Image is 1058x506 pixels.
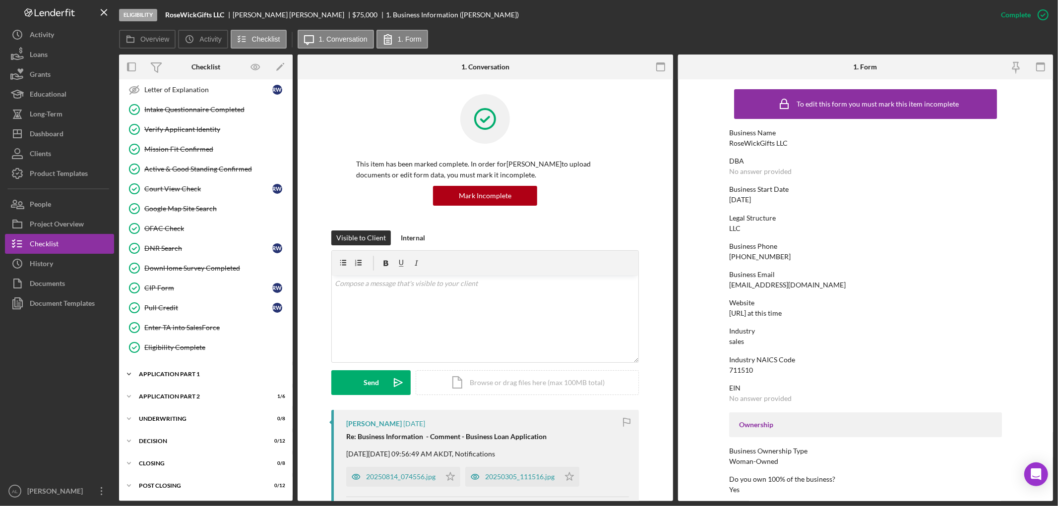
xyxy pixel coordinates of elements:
[30,194,51,217] div: People
[30,254,53,276] div: History
[124,219,288,238] a: OFAC Check
[144,343,287,351] div: Eligibility Complete
[5,164,114,183] a: Product Templates
[356,159,614,181] p: This item has been marked complete. In order for [PERSON_NAME] to upload documents or edit form d...
[272,243,282,253] div: R W
[5,234,114,254] button: Checklist
[124,238,288,258] a: DNR SearchRW
[124,258,288,278] a: DownHome Survey Completed
[336,230,386,245] div: Visible to Client
[144,324,287,332] div: Enter TA into SalesForce
[139,438,260,444] div: Decision
[124,100,288,119] a: Intake Questionnaire Completed
[124,139,288,159] a: Mission Fit Confirmed
[729,447,1002,455] div: Business Ownership Type
[272,283,282,293] div: R W
[729,457,778,465] div: Woman-Owned
[485,473,555,481] div: 20250305_111516.jpg
[729,366,753,374] div: 711510
[729,157,1002,165] div: DBA
[30,144,51,166] div: Clients
[739,421,992,429] div: Ownership
[729,139,788,147] div: RoseWickGifts LLC
[272,303,282,313] div: R W
[5,124,114,144] a: Dashboard
[267,438,285,444] div: 0 / 12
[5,45,114,64] a: Loans
[178,30,228,49] button: Activity
[272,85,282,95] div: R W
[144,304,272,312] div: Pull Credit
[433,186,537,206] button: Mark Incomplete
[5,64,114,84] button: Grants
[331,230,391,245] button: Visible to Client
[139,416,260,422] div: Underwriting
[1001,5,1031,25] div: Complete
[729,196,751,204] div: [DATE]
[5,293,114,313] button: Document Templates
[191,63,220,71] div: Checklist
[30,274,65,296] div: Documents
[729,214,1002,222] div: Legal Structure
[319,35,368,43] label: 1. Conversation
[30,214,84,236] div: Project Overview
[5,25,114,45] button: Activity
[401,230,425,245] div: Internal
[331,370,411,395] button: Send
[144,106,287,113] div: Intake Questionnaire Completed
[346,432,547,441] strong: Re: Business Information - Comment - Business Loan Application
[267,483,285,489] div: 0 / 12
[144,86,272,94] div: Letter of Explanation
[5,214,114,234] button: Project Overview
[298,30,374,49] button: 1. Conversation
[346,449,547,459] p: [DATE][DATE] 09:56:49 AM AKDT, Notifications
[140,35,169,43] label: Overview
[729,129,1002,137] div: Business Name
[346,467,460,487] button: 20250814_074556.jpg
[5,144,114,164] button: Clients
[729,475,1002,483] div: Do you own 100% of the business?
[5,194,114,214] a: People
[144,125,287,133] div: Verify Applicant Identity
[231,30,287,49] button: Checklist
[729,185,1002,193] div: Business Start Date
[139,460,260,466] div: Closing
[124,179,288,199] a: Court View CheckRW
[729,356,1002,364] div: Industry NAICS Code
[465,467,579,487] button: 20250305_111516.jpg
[12,489,18,494] text: AL
[5,254,114,274] a: History
[119,9,157,21] div: Eligibility
[5,274,114,293] a: Documents
[729,327,1002,335] div: Industry
[30,45,48,67] div: Loans
[403,420,425,428] time: 2025-09-29 21:27
[267,460,285,466] div: 0 / 8
[729,168,792,175] div: No answer provided
[5,104,114,124] button: Long-Term
[461,63,509,71] div: 1. Conversation
[398,35,422,43] label: 1. Form
[729,225,741,232] div: LLC
[124,80,288,100] a: Letter of ExplanationRW
[124,119,288,139] a: Verify Applicant Identity
[991,5,1053,25] button: Complete
[144,284,272,292] div: CIP Form
[267,394,285,399] div: 1 / 6
[376,30,428,49] button: 1. Form
[144,145,287,153] div: Mission Fit Confirmed
[366,473,436,481] div: 20250814_074556.jpg
[139,371,280,377] div: Application Part 1
[233,11,353,19] div: [PERSON_NAME] [PERSON_NAME]
[30,293,95,316] div: Document Templates
[252,35,280,43] label: Checklist
[346,420,402,428] div: [PERSON_NAME]
[459,186,511,206] div: Mark Incomplete
[144,225,287,232] div: OFAC Check
[729,384,1002,392] div: EIN
[124,298,288,318] a: Pull CreditRW
[729,253,791,261] div: [PHONE_NUMBER]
